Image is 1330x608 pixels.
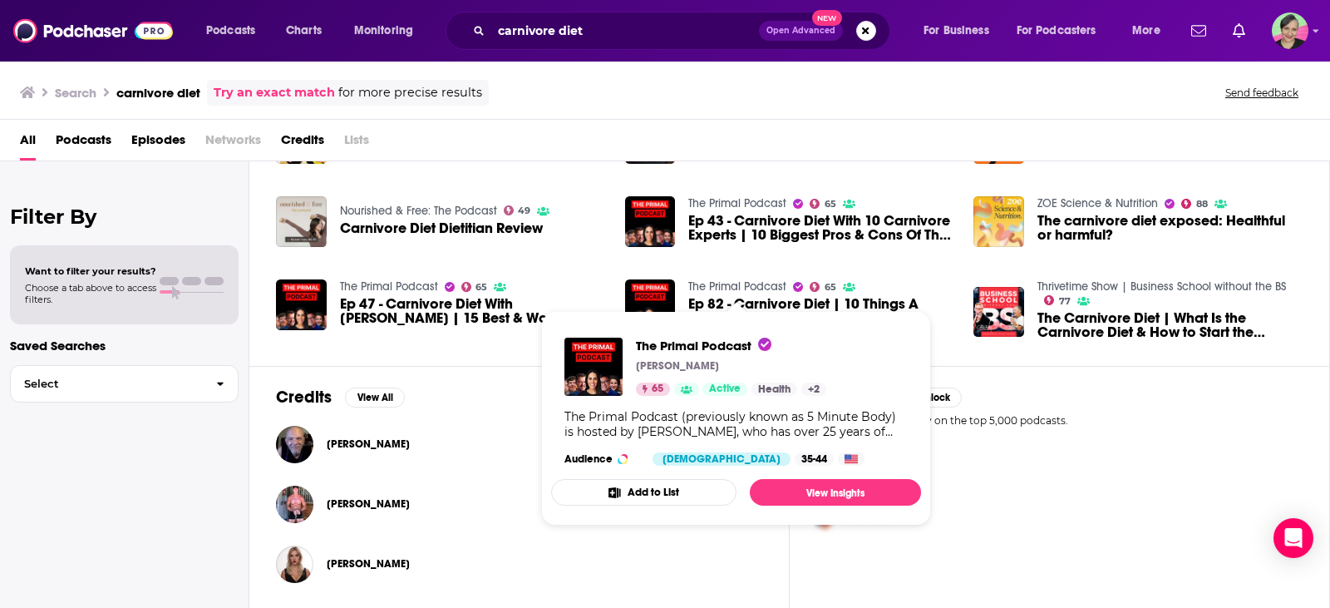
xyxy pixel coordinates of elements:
a: 49 [504,205,531,215]
span: 88 [1196,200,1208,208]
input: Search podcasts, credits, & more... [491,17,759,44]
a: The Primal Podcast [340,279,438,294]
span: Open Advanced [766,27,835,35]
img: The Primal Podcast [564,338,623,396]
a: Mikhaila Peterson [327,557,410,571]
span: Networks [205,126,261,161]
img: Carnivore Diet Dietitian Review [276,196,327,247]
img: Ep 43 - Carnivore Diet With 10 Carnivore Experts | 10 Biggest Pros & Cons Of The Carnivore Diet [625,196,676,247]
h3: carnivore diet [116,85,200,101]
a: The Primal Podcast [688,279,786,294]
button: Select [10,365,239,403]
a: +2 [801,383,826,396]
span: 65 [475,284,487,291]
img: The carnivore diet exposed: Healthful or harmful? [973,196,1024,247]
button: View All [345,388,405,408]
a: 65 [636,383,670,396]
span: Select [11,378,203,389]
img: User Profile [1272,12,1308,49]
button: Mikhaila PetersonMikhaila Peterson [276,537,762,591]
span: Lists [344,126,369,161]
span: 65 [825,284,836,291]
span: 49 [518,207,530,215]
span: Podcasts [206,19,255,42]
span: The Primal Podcast [636,338,771,353]
button: open menu [912,17,1010,44]
a: View Insights [750,479,921,506]
img: Ep 47 - Carnivore Diet With Lillie Kane | 15 Best & Worst CARNIVORE Diet Foods [276,279,327,330]
div: [DEMOGRAPHIC_DATA] [653,452,791,466]
h3: Search [55,85,96,101]
a: Ep 47 - Carnivore Diet With Lillie Kane | 15 Best & Worst CARNIVORE Diet Foods [340,297,605,325]
span: 77 [1059,298,1071,305]
span: Active [709,381,741,398]
button: Send feedback [1220,86,1303,100]
span: [PERSON_NAME] [327,437,410,451]
div: 35-44 [795,452,834,466]
a: ZOE Science & Nutrition [1037,196,1158,210]
span: Monitoring [354,19,413,42]
div: Open Intercom Messenger [1273,518,1313,558]
a: Try an exact match [214,83,335,102]
div: Search podcasts, credits, & more... [461,12,906,50]
span: More [1132,19,1160,42]
h2: Credits [276,387,332,408]
span: Logged in as LizDVictoryBelt [1272,12,1308,49]
button: open menu [1006,17,1121,44]
button: Open AdvancedNew [759,21,843,41]
button: open menu [1121,17,1181,44]
a: Credits [281,126,324,161]
button: Dr. Shawn BakerDr. Shawn Baker [276,477,762,531]
a: 77 [1044,295,1071,305]
a: 65 [461,282,488,292]
span: 65 [825,200,836,208]
h2: Filter By [10,205,239,229]
a: Carnivore Diet Dietitian Review [340,221,543,235]
button: open menu [195,17,277,44]
span: 65 [652,381,663,398]
a: The Carnivore Diet | What Is the Carnivore Diet & How to Start the Carnivore Diet? With the Best-... [973,287,1024,338]
span: for more precise results [338,83,482,102]
a: Episodes [131,126,185,161]
a: Show notifications dropdown [1226,17,1252,45]
span: New [812,10,842,26]
a: The Carnivore Diet | What Is the Carnivore Diet & How to Start the Carnivore Diet? With the Best-... [1037,311,1303,339]
img: Dr. Shawn Baker [276,486,313,523]
a: The carnivore diet exposed: Healthful or harmful? [1037,214,1303,242]
a: Brett Lloyd [327,437,410,451]
p: Access sponsor history on the top 5,000 podcasts. [816,414,1303,427]
a: Active [702,383,747,396]
a: Ep 43 - Carnivore Diet With 10 Carnivore Experts | 10 Biggest Pros & Cons Of The Carnivore Diet [688,214,953,242]
a: Nourished & Free: The Podcast [340,204,497,218]
a: Show notifications dropdown [1185,17,1213,45]
a: All [20,126,36,161]
p: Saved Searches [10,338,239,353]
p: [PERSON_NAME] [636,359,719,373]
a: Ep 82 - Carnivore Diet | 10 Things A Carnivore Diet Will Do For You (Carnivore Results) [688,297,953,325]
span: Choose a tab above to access filters. [25,282,156,305]
a: Charts [275,17,332,44]
span: Want to filter your results? [25,265,156,277]
img: Podchaser - Follow, Share and Rate Podcasts [13,15,173,47]
span: [PERSON_NAME] [327,557,410,571]
a: Podcasts [56,126,111,161]
a: Thrivetime Show | Business School without the BS [1037,279,1286,294]
span: Charts [286,19,322,42]
h3: Audience [564,452,639,466]
span: [PERSON_NAME] [327,497,410,511]
img: Ep 82 - Carnivore Diet | 10 Things A Carnivore Diet Will Do For You (Carnivore Results) [625,279,676,330]
a: Health [751,383,797,396]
